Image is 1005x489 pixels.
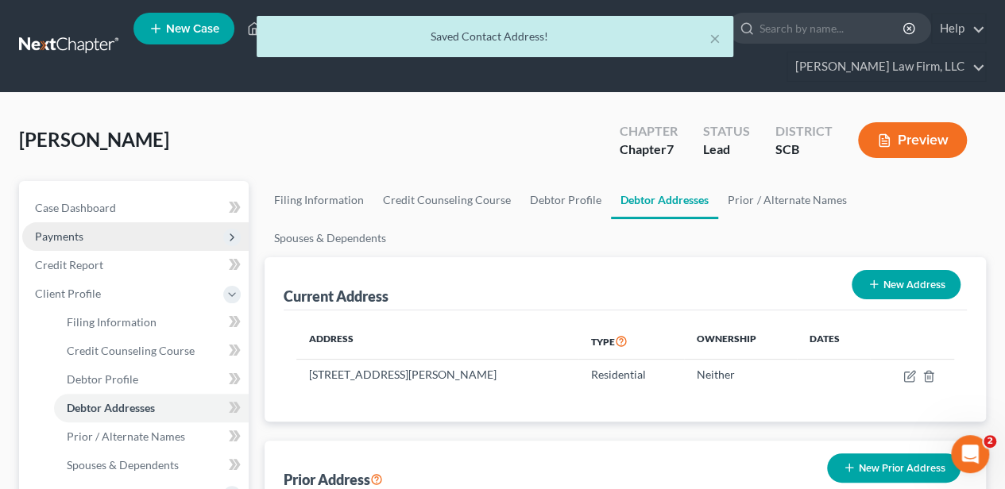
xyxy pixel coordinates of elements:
[265,181,373,219] a: Filing Information
[620,141,678,159] div: Chapter
[787,52,985,81] a: [PERSON_NAME] Law Firm, LLC
[54,394,249,422] a: Debtor Addresses
[578,323,685,360] th: Type
[67,315,157,329] span: Filing Information
[269,29,721,44] div: Saved Contact Address!
[19,128,169,151] span: [PERSON_NAME]
[410,14,531,43] a: Directory Cases
[709,29,721,48] button: ×
[67,429,185,443] span: Prior / Alternate Names
[35,258,103,271] span: Credit Report
[984,435,996,448] span: 2
[858,122,967,158] button: Preview
[520,181,611,219] a: Debtor Profile
[54,451,249,479] a: Spouses & Dependents
[35,229,83,243] span: Payments
[67,372,138,386] span: Debtor Profile
[611,181,718,219] a: Debtor Addresses
[239,14,307,43] a: Home
[852,270,961,299] button: New Address
[797,323,871,360] th: Dates
[684,360,796,390] td: Neither
[54,308,249,337] a: Filing Information
[265,219,396,257] a: Spouses & Dependents
[284,287,388,306] div: Current Address
[67,344,195,357] span: Credit Counseling Course
[35,201,116,214] span: Case Dashboard
[67,458,179,472] span: Spouses & Dependents
[284,470,383,489] div: Prior Address
[775,122,833,141] div: District
[35,287,101,300] span: Client Profile
[760,13,905,43] input: Search by name...
[620,122,678,141] div: Chapter
[373,181,520,219] a: Credit Counseling Course
[703,141,750,159] div: Lead
[296,360,578,390] td: [STREET_ADDRESS][PERSON_NAME]
[22,251,249,279] a: Credit Report
[54,422,249,451] a: Prior / Alternate Names
[718,181,856,219] a: Prior / Alternate Names
[296,323,578,360] th: Address
[703,122,750,141] div: Status
[67,401,155,414] span: Debtor Addresses
[22,194,249,222] a: Case Dashboard
[54,365,249,394] a: Debtor Profile
[827,453,961,483] button: New Prior Address
[667,141,674,156] span: 7
[531,14,620,43] a: Payments
[932,14,985,43] a: Help
[775,141,833,159] div: SCB
[54,337,249,365] a: Credit Counseling Course
[578,360,685,390] td: Residential
[684,323,796,360] th: Ownership
[307,14,410,43] a: Client Portal
[951,435,989,473] iframe: Intercom live chat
